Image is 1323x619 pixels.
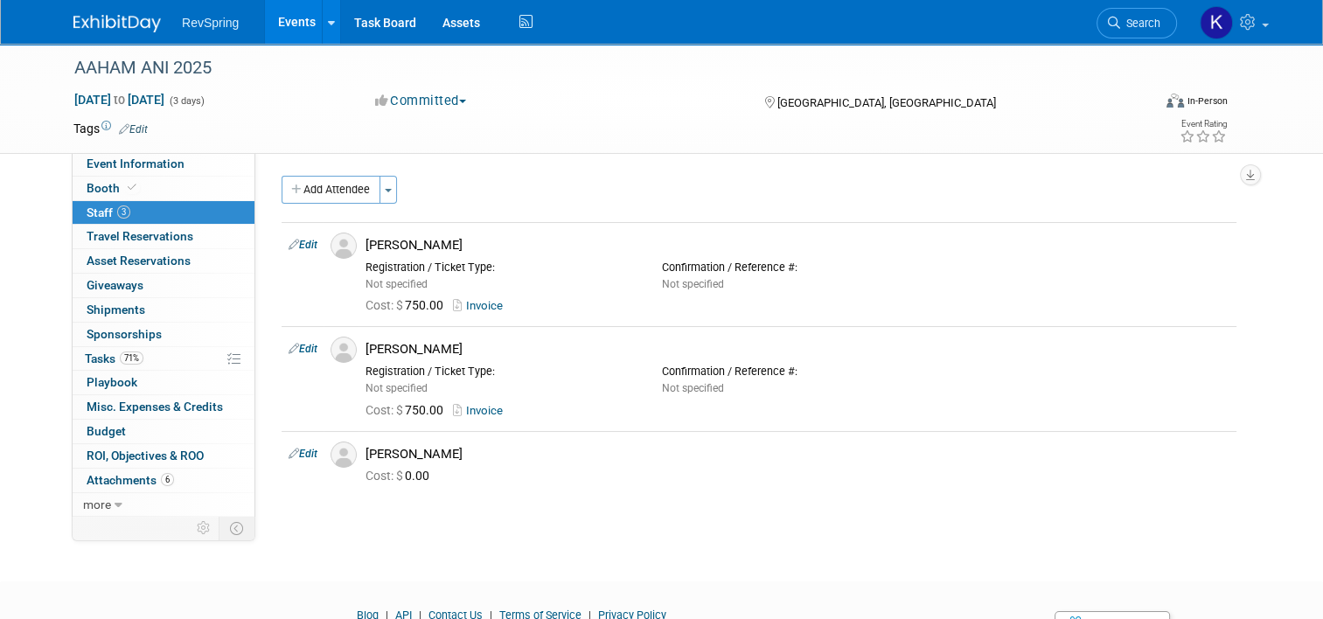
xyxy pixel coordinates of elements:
a: Giveaways [73,274,254,297]
div: Confirmation / Reference #: [662,261,932,275]
td: Toggle Event Tabs [219,517,255,539]
img: Associate-Profile-5.png [331,337,357,363]
a: Edit [289,239,317,251]
span: 3 [117,205,130,219]
span: Cost: $ [366,298,405,312]
span: more [83,497,111,511]
span: Cost: $ [366,469,405,483]
a: Search [1097,8,1177,38]
span: RevSpring [182,16,239,30]
td: Personalize Event Tab Strip [189,517,219,539]
span: Misc. Expenses & Credits [87,400,223,414]
span: Not specified [662,382,724,394]
span: 0.00 [366,469,436,483]
span: Not specified [366,382,428,394]
a: Asset Reservations [73,249,254,273]
span: 750.00 [366,403,450,417]
span: Not specified [366,278,428,290]
a: ROI, Objectives & ROO [73,444,254,468]
div: Confirmation / Reference #: [662,365,932,379]
span: Travel Reservations [87,229,193,243]
span: 750.00 [366,298,450,312]
span: Playbook [87,375,137,389]
a: Budget [73,420,254,443]
div: [PERSON_NAME] [366,341,1229,358]
span: 6 [161,473,174,486]
span: Search [1120,17,1160,30]
a: Staff3 [73,201,254,225]
div: [PERSON_NAME] [366,446,1229,463]
a: Edit [119,123,148,136]
span: Tasks [85,351,143,365]
a: Shipments [73,298,254,322]
img: Kelsey Culver [1200,6,1233,39]
div: Event Format [1057,91,1228,117]
div: Registration / Ticket Type: [366,365,636,379]
a: Playbook [73,371,254,394]
a: Booth [73,177,254,200]
a: Edit [289,448,317,460]
div: Registration / Ticket Type: [366,261,636,275]
a: more [73,493,254,517]
a: Edit [289,343,317,355]
span: ROI, Objectives & ROO [87,449,204,463]
a: Tasks71% [73,347,254,371]
img: Associate-Profile-5.png [331,233,357,259]
img: Format-Inperson.png [1166,94,1184,108]
span: Not specified [662,278,724,290]
span: Staff [87,205,130,219]
a: Attachments6 [73,469,254,492]
div: Event Rating [1180,120,1227,129]
img: ExhibitDay [73,15,161,32]
div: AAHAM ANI 2025 [68,52,1130,84]
span: Giveaways [87,278,143,292]
span: to [111,93,128,107]
span: Booth [87,181,140,195]
span: Asset Reservations [87,254,191,268]
span: (3 days) [168,95,205,107]
a: Sponsorships [73,323,254,346]
a: Invoice [453,299,510,312]
div: [PERSON_NAME] [366,237,1229,254]
span: Sponsorships [87,327,162,341]
a: Invoice [453,404,510,417]
span: [DATE] [DATE] [73,92,165,108]
a: Event Information [73,152,254,176]
span: Budget [87,424,126,438]
span: 71% [120,351,143,365]
a: Travel Reservations [73,225,254,248]
button: Add Attendee [282,176,380,204]
img: Associate-Profile-5.png [331,442,357,468]
span: Cost: $ [366,403,405,417]
div: In-Person [1187,94,1228,108]
button: Committed [369,92,473,110]
span: Shipments [87,303,145,316]
i: Booth reservation complete [128,183,136,192]
span: Event Information [87,156,185,170]
span: [GEOGRAPHIC_DATA], [GEOGRAPHIC_DATA] [777,96,996,109]
td: Tags [73,120,148,137]
span: Attachments [87,473,174,487]
a: Misc. Expenses & Credits [73,395,254,419]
